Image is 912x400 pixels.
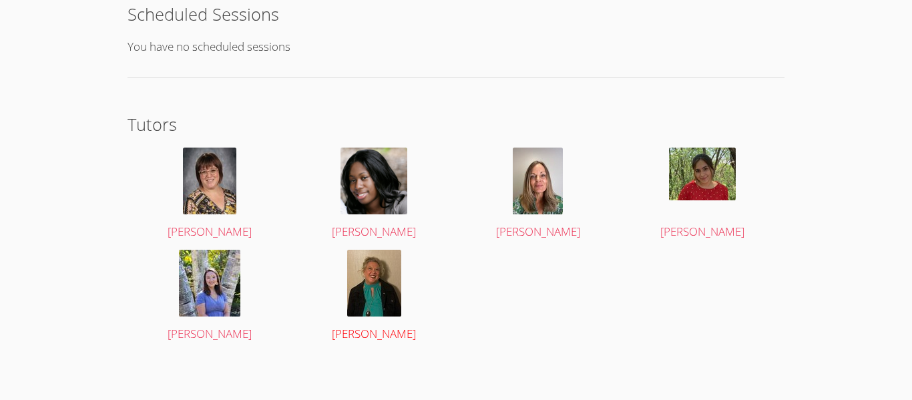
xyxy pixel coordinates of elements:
img: Jessica%20Prado.jpg [669,148,736,200]
img: avatar.png [183,148,236,214]
span: [PERSON_NAME] [168,326,252,341]
span: [PERSON_NAME] [332,224,416,239]
h2: Tutors [128,112,784,137]
span: [PERSON_NAME] [660,224,744,239]
a: [PERSON_NAME] [141,250,279,344]
img: 343753644_906252020464290_5222193349758578822_n.jpg [179,250,240,317]
a: [PERSON_NAME] [634,148,772,242]
a: [PERSON_NAME] [469,148,608,242]
a: [PERSON_NAME] [141,148,279,242]
img: IMG_0043.jpeg [347,250,401,317]
span: [PERSON_NAME] [168,224,252,239]
a: [PERSON_NAME] [305,148,443,242]
span: [PERSON_NAME] [332,326,416,341]
span: [PERSON_NAME] [496,224,580,239]
img: avatar.png [340,148,407,214]
a: [PERSON_NAME] [305,250,443,344]
img: IMG_0658.jpeg [513,148,563,214]
h2: Scheduled Sessions [128,1,784,27]
p: You have no scheduled sessions [128,37,784,57]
